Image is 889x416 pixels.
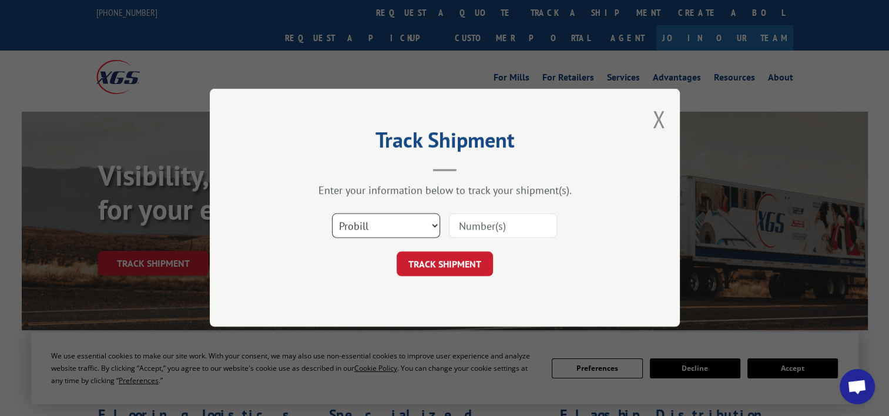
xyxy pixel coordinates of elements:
[269,132,621,154] h2: Track Shipment
[269,184,621,197] div: Enter your information below to track your shipment(s).
[449,214,557,239] input: Number(s)
[397,252,493,277] button: TRACK SHIPMENT
[652,103,665,135] button: Close modal
[840,369,875,404] div: Open chat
